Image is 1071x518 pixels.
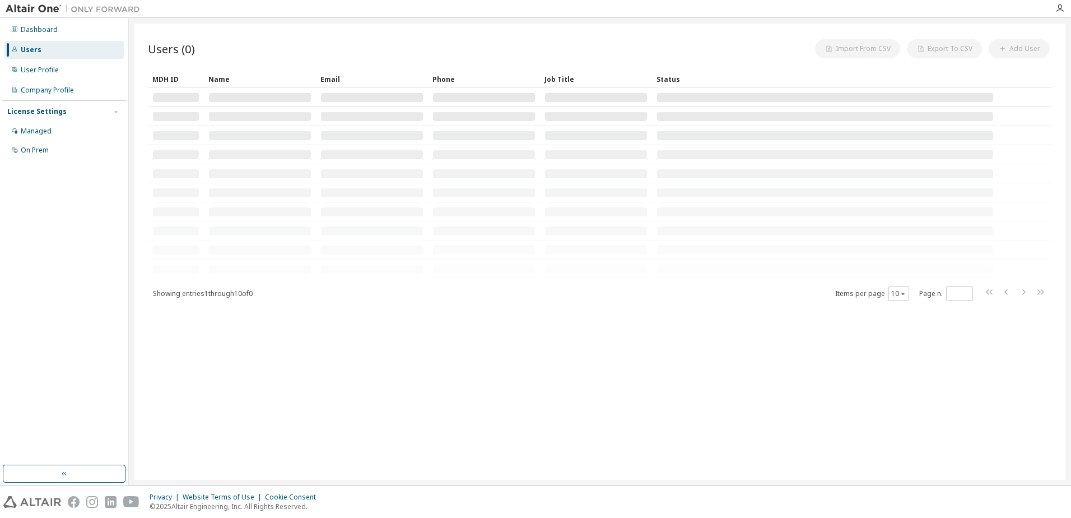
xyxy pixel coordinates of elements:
span: Showing entries 1 through 10 of 0 [153,289,253,298]
button: Add User [989,39,1050,58]
div: Dashboard [21,25,58,34]
div: Phone [432,70,535,88]
button: Export To CSV [907,39,982,58]
span: Page n. [919,286,973,301]
img: instagram.svg [86,496,98,508]
img: linkedin.svg [105,496,117,508]
p: © 2025 Altair Engineering, Inc. All Rights Reserved. [150,502,323,511]
div: Managed [21,127,52,136]
div: Privacy [150,493,183,502]
div: Cookie Consent [265,493,323,502]
span: Users (0) [148,41,195,57]
img: Altair One [6,3,146,15]
img: facebook.svg [68,496,80,508]
div: Email [320,70,423,88]
div: Website Terms of Use [183,493,265,502]
div: Name [208,70,311,88]
img: altair_logo.svg [3,496,61,508]
div: Company Profile [21,86,74,95]
div: License Settings [7,107,67,116]
button: 10 [891,289,906,298]
img: youtube.svg [123,496,139,508]
div: User Profile [21,66,59,75]
span: Items per page [835,286,909,301]
div: Users [21,45,41,54]
button: Import From CSV [815,39,900,58]
div: Job Title [544,70,648,88]
div: MDH ID [152,70,199,88]
div: Status [656,70,994,88]
div: On Prem [21,146,49,155]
